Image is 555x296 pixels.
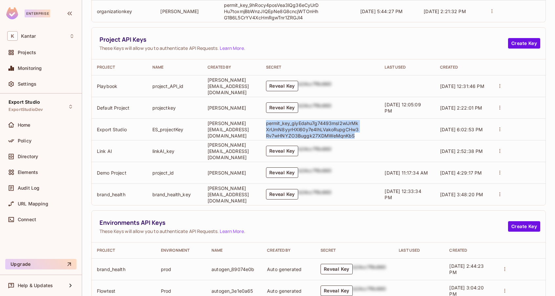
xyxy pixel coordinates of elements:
div: b24cc7f8c660 [353,285,386,296]
span: ExportStudioDev [9,107,43,112]
div: Project [97,65,142,70]
td: organizationkey [92,0,155,22]
button: actions [495,146,504,156]
button: Reveal Key [321,264,353,274]
td: [PERSON_NAME][EMAIL_ADDRESS][DOMAIN_NAME] [202,75,261,97]
span: Settings [18,81,36,87]
button: Reveal Key [266,102,298,113]
td: [PERSON_NAME] [202,162,261,183]
span: [DATE] 12:05:09 PM [385,102,421,114]
button: actions [495,81,504,91]
td: Default Project [92,97,147,118]
td: [PERSON_NAME][EMAIL_ADDRESS][DOMAIN_NAME] [202,140,261,162]
div: Last Used [385,65,430,70]
span: Elements [18,170,38,175]
div: Project [97,248,150,253]
span: K [7,31,18,41]
p: permit_key_9hRocy4posVea3lQg36eCyUrDHu7toxmjBbWnzJIQEpNe8G8cncjWTOnHhG1B6L5CrYV4XcHmRgwTnr1ZRGJl4 [224,2,319,21]
div: b24cc7f8c660 [298,189,332,200]
td: [PERSON_NAME] [202,97,261,118]
span: Connect [18,217,36,222]
button: Create Key [508,221,540,232]
div: b24cc7f8c660 [298,81,332,91]
div: b24cc7f8c660 [353,264,386,274]
div: Last Used [399,248,439,253]
span: Project API Keys [100,35,508,44]
span: [DATE] 4:29:17 PM [440,170,482,176]
span: [DATE] 2:44:23 PM [449,263,484,275]
div: b24cc7f8c660 [298,146,332,156]
span: Help & Updates [18,283,53,288]
button: actions [500,286,509,295]
div: b24cc7f8c660 [298,167,332,178]
div: Enterprise [25,10,50,17]
span: Audit Log [18,185,39,191]
td: Link AI [92,140,147,162]
button: actions [487,7,497,16]
div: Created By [208,65,255,70]
img: SReyMgAAAABJRU5ErkJggg== [6,7,18,19]
a: Learn More [220,45,244,51]
span: [DATE] 3:48:20 PM [440,192,483,197]
span: Policy [18,138,32,143]
span: [DATE] 5:44:27 PM [360,9,403,14]
button: Reveal Key [321,285,353,296]
span: Directory [18,154,38,159]
div: Environment [161,248,201,253]
td: Playbook [92,75,147,97]
span: Export Studio [9,99,40,105]
span: [DATE] 2:21:32 PM [424,9,466,14]
span: [DATE] 2:22:01 PM [440,105,482,111]
span: Environments API Keys [100,219,508,227]
span: Home [18,122,31,128]
span: [DATE] 11:17:34 AM [385,170,428,176]
button: actions [495,190,504,199]
div: Name [211,248,256,253]
button: Reveal Key [266,146,298,156]
div: Created By [267,248,310,253]
td: Demo Project [92,162,147,183]
p: permit_key_giyEdahu7g74493msI2wlJrMkXrUmN8yyrHXl60y7e4IhLVakoRupgCHw3Rv7wHNYZO3Buggk27XDMWeMqnKbS [266,120,361,139]
td: [PERSON_NAME][EMAIL_ADDRESS][DOMAIN_NAME] [202,183,261,205]
button: actions [500,264,509,274]
button: actions [495,103,504,112]
div: Secret [321,248,388,253]
span: [DATE] 2:52:38 PM [440,148,483,154]
span: [DATE] 12:33:34 PM [385,188,421,200]
td: autogen_89074e0b [206,258,262,280]
td: [PERSON_NAME] [155,0,218,22]
td: project_id [147,162,203,183]
div: Name [152,65,197,70]
span: Monitoring [18,66,42,71]
td: projectkey [147,97,203,118]
button: actions [495,125,504,134]
td: brand_health_key [147,183,203,205]
span: [DATE] 12:31:46 PM [440,83,484,89]
button: Reveal Key [266,167,298,178]
span: These Keys will allow you to authenticate API Requests. . [100,228,508,234]
button: actions [495,168,504,177]
td: Export Studio [92,118,147,140]
span: URL Mapping [18,201,48,206]
button: Upgrade [5,259,77,269]
td: linkAI_key [147,140,203,162]
span: Workspace: Kantar [21,33,36,39]
td: ES_projectKey [147,118,203,140]
td: brand_health [92,183,147,205]
button: Reveal Key [266,81,298,91]
button: Create Key [508,38,540,49]
td: [PERSON_NAME][EMAIL_ADDRESS][DOMAIN_NAME] [202,118,261,140]
a: Learn More [220,228,244,234]
td: project_API_id [147,75,203,97]
div: Created [440,65,485,70]
div: Secret [266,65,374,70]
td: prod [156,258,206,280]
button: Reveal Key [266,189,298,200]
span: Projects [18,50,36,55]
td: brand_health [92,258,156,280]
span: These Keys will allow you to authenticate API Requests. . [100,45,508,51]
td: Auto generated [262,258,315,280]
div: b24cc7f8c660 [298,102,332,113]
div: Created [449,248,489,253]
span: [DATE] 6:02:53 PM [440,127,483,132]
